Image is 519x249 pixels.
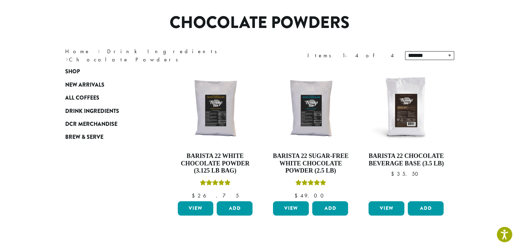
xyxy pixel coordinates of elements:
img: B22-Sweet-Ground-White-Chocolate-Powder-300x300.png [176,69,254,147]
a: Barista 22 Sugar-Free White Chocolate Powder (2.5 lb)Rated 5.00 out of 5 $49.00 [271,69,350,199]
a: Shop [65,65,147,78]
span: Shop [65,68,80,76]
span: DCR Merchandise [65,120,117,129]
div: Rated 5.00 out of 5 [200,179,230,189]
a: Brew & Serve [65,131,147,144]
img: B22_PowderedMix_Mocha-300x300.jpg [367,69,445,147]
a: Barista 22 White Chocolate Powder (3.125 lb bag)Rated 5.00 out of 5 $26.75 [176,69,255,199]
span: › [98,45,100,56]
a: Drink Ingredients [107,48,221,55]
nav: Breadcrumb [65,47,249,64]
img: B22-SF-White-Chocolate-Powder-300x300.png [271,69,350,147]
span: $ [191,192,197,199]
span: $ [391,170,397,177]
h1: Chocolate Powders [60,13,459,33]
a: View [369,201,404,216]
bdi: 35.50 [391,170,421,177]
span: All Coffees [65,94,99,102]
button: Add [217,201,253,216]
span: › [66,53,68,64]
button: Add [312,201,348,216]
h4: Barista 22 Sugar-Free White Chocolate Powder (2.5 lb) [271,152,350,175]
h4: Barista 22 Chocolate Beverage Base (3.5 lb) [367,152,445,167]
a: View [178,201,214,216]
a: New Arrivals [65,78,147,91]
div: Items 1-4 of 4 [307,52,395,60]
span: Drink Ingredients [65,107,119,116]
bdi: 26.75 [191,192,239,199]
span: New Arrivals [65,81,104,89]
a: DCR Merchandise [65,118,147,131]
h4: Barista 22 White Chocolate Powder (3.125 lb bag) [176,152,255,175]
div: Rated 5.00 out of 5 [295,179,326,189]
a: View [273,201,309,216]
span: Brew & Serve [65,133,103,142]
span: $ [294,192,300,199]
a: Barista 22 Chocolate Beverage Base (3.5 lb) $35.50 [367,69,445,199]
a: Drink Ingredients [65,104,147,117]
a: All Coffees [65,91,147,104]
a: Home [65,48,90,55]
bdi: 49.00 [294,192,327,199]
button: Add [408,201,444,216]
